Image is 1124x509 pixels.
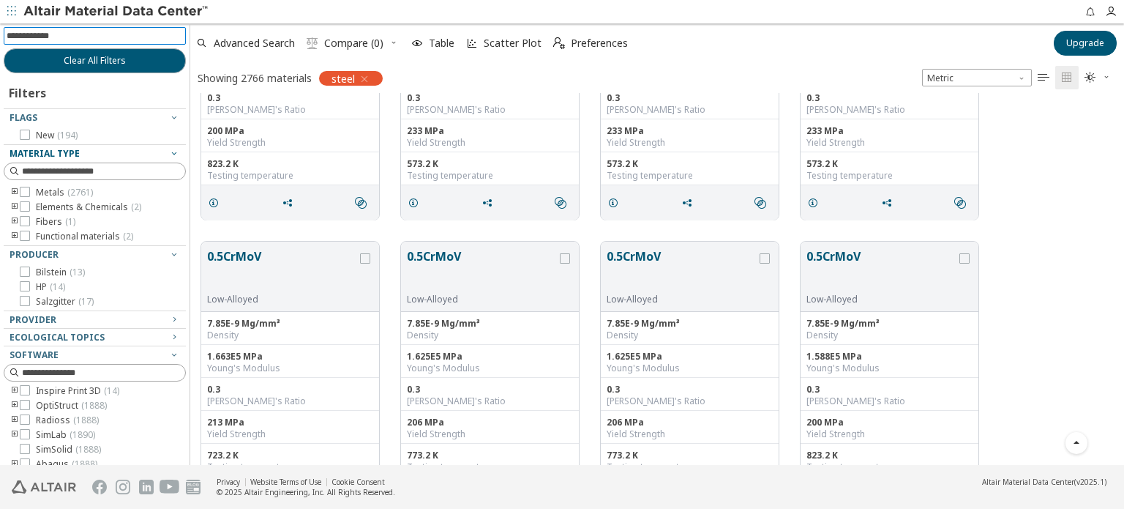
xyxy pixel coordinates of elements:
span: ( 2 ) [131,201,141,213]
span: Advanced Search [214,38,295,48]
span: OptiStruct [36,400,107,412]
div: Young's Modulus [207,363,373,374]
button: 0.5CrMoV [407,248,557,294]
div: 823.2 K [207,158,373,170]
img: Altair Material Data Center [23,4,210,19]
div: 1.625E5 MPa [407,351,573,363]
button: Details [401,188,432,218]
span: Fibers [36,216,75,228]
span: Elements & Chemicals [36,201,141,213]
span: Material Type [10,147,80,160]
span: ( 2 ) [123,230,133,242]
button: Similar search [348,188,379,218]
span: Clear All Filters [64,55,126,67]
i: toogle group [10,458,20,470]
i: toogle group [10,201,20,213]
div: Testing temperature [407,461,573,473]
span: ( 2761 ) [67,186,93,198]
span: ( 1 ) [65,215,75,228]
div: Testing temperature [607,461,773,473]
div: grid [190,93,1124,466]
div: 773.2 K [607,450,773,461]
div: Low-Alloyed [407,294,557,305]
div: Young's Modulus [806,363,973,374]
div: 7.85E-9 Mg/mm³ [806,318,973,330]
span: ( 1888 ) [72,458,97,470]
span: Preferences [571,38,628,48]
i:  [1084,72,1096,83]
i:  [307,37,318,49]
span: Compare (0) [324,38,383,48]
span: ( 1888 ) [81,399,107,412]
a: Website Terms of Use [250,477,321,487]
span: Software [10,349,59,361]
div: Low-Alloyed [207,294,357,305]
button: 0.5CrMoV [207,248,357,294]
span: Producer [10,248,59,261]
button: Share [675,188,705,218]
span: ( 13 ) [70,266,85,278]
button: Share [275,188,306,218]
span: ( 14 ) [104,384,119,397]
span: Upgrade [1066,37,1104,49]
button: Theme [1079,66,1117,89]
button: Software [4,346,186,364]
div: 573.2 K [407,158,573,170]
div: Density [407,330,573,341]
div: Yield Strength [207,137,373,149]
button: Flags [4,109,186,127]
button: 0.5CrMoV [806,248,956,294]
div: © 2025 Altair Engineering, Inc. All Rights Reserved. [217,487,395,497]
button: 0.5CrMoV [607,248,757,294]
i: toogle group [10,415,20,426]
i: toogle group [10,385,20,397]
i:  [1061,72,1073,83]
i:  [754,197,766,209]
div: Testing temperature [207,170,373,182]
div: [PERSON_NAME]'s Ratio [607,104,773,116]
div: Testing temperature [806,461,973,473]
div: (v2025.1) [982,477,1106,487]
div: Testing temperature [806,170,973,182]
span: Salzgitter [36,296,94,308]
div: 7.85E-9 Mg/mm³ [407,318,573,330]
div: Yield Strength [607,428,773,440]
div: 0.3 [806,92,973,104]
div: 0.3 [407,92,573,104]
a: Cookie Consent [331,477,385,487]
div: 573.2 K [607,158,773,170]
div: Testing temperature [407,170,573,182]
div: 206 MPa [407,417,573,428]
div: 7.85E-9 Mg/mm³ [207,318,373,330]
button: Table View [1032,66,1055,89]
div: 1.588E5 MPa [806,351,973,363]
div: 823.2 K [806,450,973,461]
span: Radioss [36,415,99,426]
span: Functional materials [36,231,133,242]
i: toogle group [10,429,20,441]
div: [PERSON_NAME]'s Ratio [806,104,973,116]
div: 200 MPa [207,125,373,137]
div: 0.3 [607,92,773,104]
button: Share [874,188,905,218]
button: Material Type [4,145,186,163]
button: Upgrade [1054,31,1117,56]
div: 7.85E-9 Mg/mm³ [607,318,773,330]
i: toogle group [10,400,20,412]
i:  [954,197,966,209]
div: 233 MPa [607,125,773,137]
div: [PERSON_NAME]'s Ratio [407,395,573,407]
span: SimLab [36,429,95,441]
span: ( 14 ) [50,280,65,293]
button: Share [475,188,506,218]
div: Yield Strength [407,137,573,149]
button: Similar search [548,188,579,218]
div: Yield Strength [806,137,973,149]
span: Ecological Topics [10,331,105,343]
button: Similar search [948,188,978,218]
div: [PERSON_NAME]'s Ratio [407,104,573,116]
div: 233 MPa [407,125,573,137]
div: Unit System [922,69,1032,86]
i: toogle group [10,216,20,228]
button: Details [801,188,831,218]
